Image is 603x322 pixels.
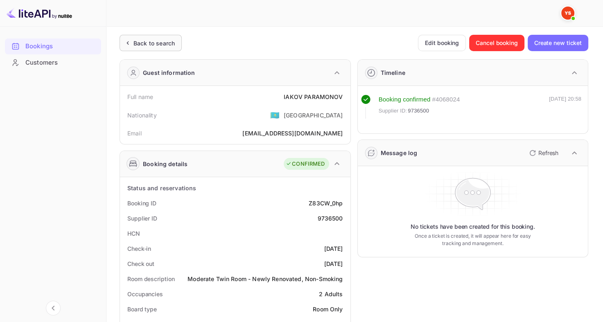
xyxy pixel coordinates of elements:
div: # 4068024 [432,95,460,104]
div: Status and reservations [127,184,196,192]
div: Check-in [127,244,151,253]
div: Room description [127,275,174,283]
div: Moderate Twin Room - Newly Renovated, Non-Smoking [187,275,343,283]
a: Bookings [5,38,101,54]
div: [EMAIL_ADDRESS][DOMAIN_NAME] [242,129,343,137]
p: Once a ticket is created, it will appear here for easy tracking and management. [411,232,534,247]
button: Collapse navigation [46,301,61,315]
div: Customers [25,58,97,68]
div: CONFIRMED [286,160,325,168]
div: 9736500 [317,214,343,223]
span: 9736500 [408,107,429,115]
p: Refresh [538,149,558,157]
div: Message log [381,149,418,157]
a: Customers [5,55,101,70]
div: Back to search [133,39,175,47]
div: Booking details [143,160,187,168]
div: [DATE] 20:58 [549,95,581,119]
div: Z83CW_0hp [309,199,343,207]
div: Email [127,129,142,137]
div: 2 Adults [319,290,343,298]
div: Occupancies [127,290,163,298]
div: [DATE] [324,244,343,253]
div: Supplier ID [127,214,157,223]
div: Bookings [25,42,97,51]
div: IAKOV PARAMONOV [284,92,343,101]
img: Yandex Support [561,7,574,20]
button: Cancel booking [469,35,524,51]
div: Guest information [143,68,195,77]
button: Edit booking [418,35,466,51]
span: Supplier ID: [379,107,407,115]
span: United States [270,108,280,122]
p: No tickets have been created for this booking. [411,223,535,231]
div: Booking ID [127,199,156,207]
div: Full name [127,92,153,101]
button: Create new ticket [528,35,588,51]
div: Booking confirmed [379,95,431,104]
div: Room Only [313,305,343,313]
div: Customers [5,55,101,71]
div: Timeline [381,68,405,77]
div: Check out [127,259,154,268]
div: Board type [127,305,157,313]
div: Nationality [127,111,157,119]
div: [DATE] [324,259,343,268]
img: LiteAPI logo [7,7,72,20]
div: [GEOGRAPHIC_DATA] [284,111,343,119]
button: Refresh [524,146,562,160]
div: HCN [127,229,140,238]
